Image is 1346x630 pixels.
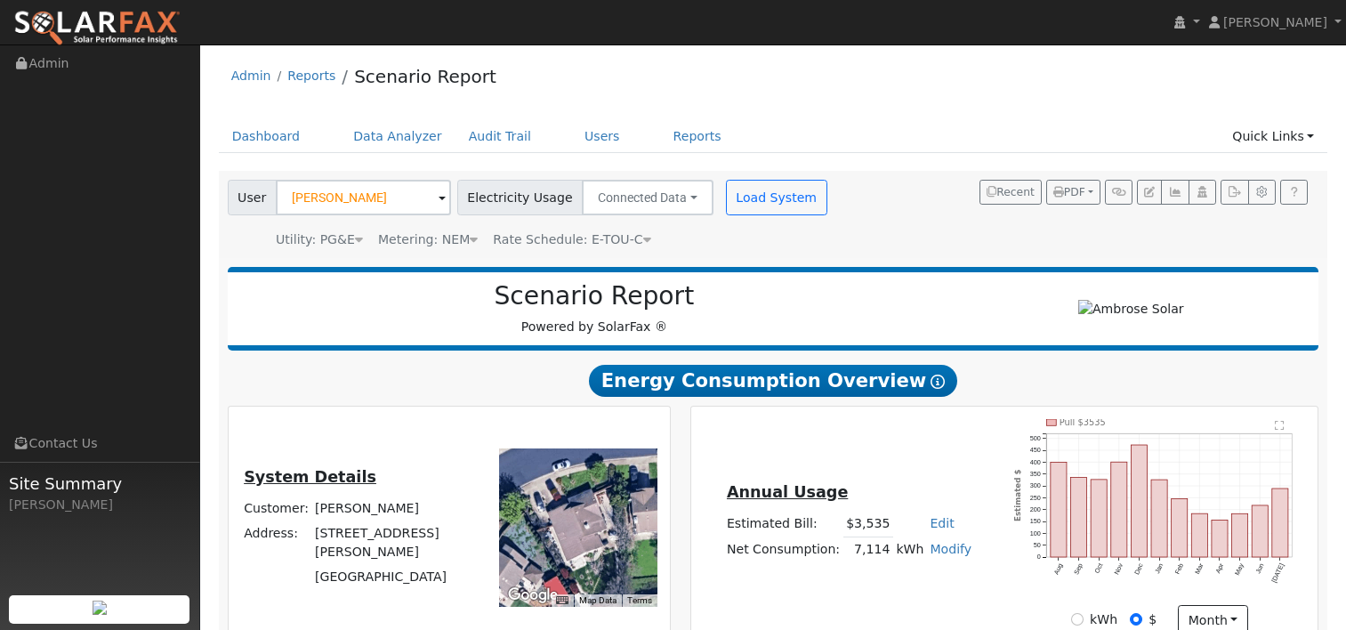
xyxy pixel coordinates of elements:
a: Data Analyzer [340,120,455,153]
a: Audit Trail [455,120,544,153]
a: Modify [930,542,971,556]
button: Recent [979,180,1042,205]
text: 100 [1029,529,1040,537]
label: $ [1149,610,1157,629]
text: Dec [1132,562,1145,577]
u: System Details [244,468,376,486]
a: Quick Links [1219,120,1327,153]
text: Jun [1254,562,1266,575]
text: 0 [1036,553,1040,561]
rect: onclick="" [1051,463,1067,558]
td: Customer: [241,496,312,521]
text: 150 [1029,518,1040,526]
text: Sep [1072,562,1084,577]
input: $ [1130,613,1142,626]
a: Open this area in Google Maps (opens a new window) [504,584,562,607]
u: Annual Usage [727,483,848,501]
text: Jan [1153,562,1165,575]
button: Map Data [579,594,617,607]
span: [PERSON_NAME] [1223,15,1327,29]
text: 400 [1029,458,1040,466]
button: Login As [1189,180,1216,205]
a: Terms (opens in new tab) [627,595,652,605]
span: PDF [1053,186,1085,198]
text: 200 [1029,505,1040,513]
button: Multi-Series Graph [1161,180,1189,205]
a: Dashboard [219,120,314,153]
td: Estimated Bill: [723,511,842,537]
input: kWh [1071,613,1084,626]
rect: onclick="" [1131,445,1147,557]
td: Net Consumption: [723,537,842,562]
button: Settings [1248,180,1276,205]
rect: onclick="" [1252,505,1268,557]
a: Admin [231,69,271,83]
text: 300 [1029,482,1040,490]
span: Alias: HETOUC [493,232,650,246]
rect: onclick="" [1272,489,1288,557]
text: 450 [1029,446,1040,454]
button: Export Interval Data [1221,180,1248,205]
text: Oct [1092,562,1104,575]
td: 7,114 [843,537,893,562]
text: Mar [1193,561,1205,576]
label: kWh [1090,610,1117,629]
input: Select a User [276,180,451,215]
text: Apr [1213,561,1225,575]
rect: onclick="" [1111,462,1127,557]
div: [PERSON_NAME] [9,496,190,514]
i: Show Help [931,375,945,389]
text: [DATE] [1270,562,1286,585]
rect: onclick="" [1191,513,1207,557]
div: Metering: NEM [378,230,478,249]
text: Aug [1052,562,1064,577]
td: Address: [241,521,312,564]
a: Users [571,120,633,153]
img: SolarFax [13,10,181,47]
span: User [228,180,277,215]
rect: onclick="" [1232,514,1248,558]
a: Reports [287,69,335,83]
span: Energy Consumption Overview [589,365,957,397]
a: Edit [930,516,954,530]
text: 500 [1029,434,1040,442]
button: PDF [1046,180,1100,205]
img: Ambrose Solar [1078,300,1184,319]
text: Estimated $ [1013,470,1022,522]
span: Site Summary [9,472,190,496]
h2: Scenario Report [246,281,943,311]
rect: onclick="" [1172,499,1188,558]
div: Utility: PG&E [276,230,363,249]
a: Scenario Report [354,66,496,87]
button: Edit User [1137,180,1162,205]
text: 350 [1029,470,1040,478]
a: Help Link [1280,180,1308,205]
button: Keyboard shortcuts [556,594,568,607]
img: Google [504,584,562,607]
text: 250 [1029,494,1040,502]
text:  [1275,420,1285,431]
button: Load System [726,180,827,215]
td: [GEOGRAPHIC_DATA] [312,565,477,590]
text: Feb [1173,562,1185,576]
a: Reports [660,120,735,153]
rect: onclick="" [1070,478,1086,558]
text: Pull $3535 [1060,417,1106,427]
div: Powered by SolarFax ® [237,281,953,336]
td: [STREET_ADDRESS][PERSON_NAME] [312,521,477,564]
button: Connected Data [582,180,713,215]
text: May [1233,562,1245,577]
text: Nov [1112,562,1124,577]
button: Generate Report Link [1105,180,1132,205]
rect: onclick="" [1091,480,1107,557]
rect: onclick="" [1151,480,1167,557]
td: $3,535 [843,511,893,537]
img: retrieve [93,601,107,615]
text: 50 [1033,541,1040,549]
rect: onclick="" [1212,521,1228,558]
td: [PERSON_NAME] [312,496,477,521]
span: Electricity Usage [457,180,583,215]
td: kWh [893,537,927,562]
